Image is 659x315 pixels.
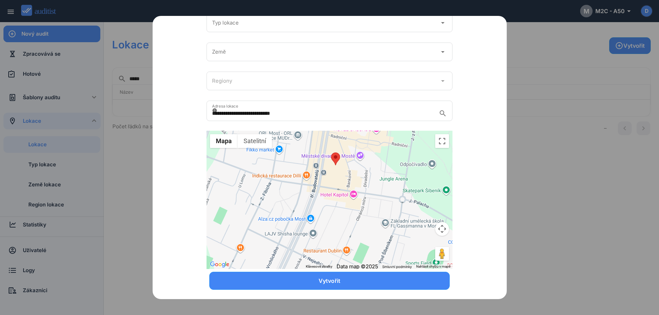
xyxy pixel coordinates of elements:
a: Nahlásit chybu v mapě [416,265,450,268]
div: Vytvořit [218,277,440,285]
input: Země [212,46,437,57]
a: Smluvní podmínky [382,265,412,269]
a: Otevřít tuto oblast v Mapách Google (otevře nové okno) [208,260,231,269]
button: Přepnout zobrazení na celou obrazovku [435,134,449,148]
input: Typ lokace [212,17,437,28]
img: Google [208,260,231,269]
span: Data map ©2025 [337,263,378,270]
button: Vytvořit [209,272,449,290]
i: arrow_drop_down [439,19,447,27]
button: Zobrazit mapu s ulicemi [210,134,238,148]
button: Zobrazit satelitní snímky [238,134,272,148]
button: Ovládání kamery na mapě [435,222,449,236]
button: Klávesové zkratky [306,264,332,269]
button: Přetažením panáčka na mapu otevřete Street View [435,247,449,261]
i: search [439,109,447,118]
i: arrow_drop_down [439,48,447,56]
